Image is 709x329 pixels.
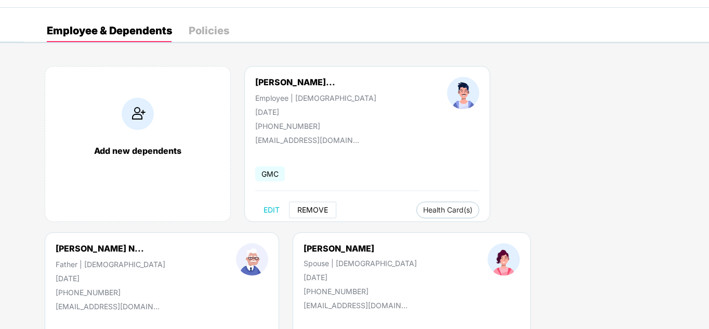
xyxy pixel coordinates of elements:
div: [PERSON_NAME]... [255,77,335,87]
div: [PHONE_NUMBER] [255,122,376,130]
div: [DATE] [56,274,165,283]
div: [EMAIL_ADDRESS][DOMAIN_NAME] [255,136,359,144]
img: profileImage [488,243,520,275]
button: Health Card(s) [416,202,479,218]
button: REMOVE [289,202,336,218]
div: Add new dependents [56,146,220,156]
div: [PERSON_NAME] N... [56,243,144,254]
div: [DATE] [304,273,417,282]
button: EDIT [255,202,288,218]
span: REMOVE [297,206,328,214]
div: [PHONE_NUMBER] [56,288,165,297]
div: Policies [189,25,229,36]
span: Health Card(s) [423,207,472,213]
div: [EMAIL_ADDRESS][DOMAIN_NAME] [304,301,408,310]
img: addIcon [122,98,154,130]
div: [DATE] [255,108,376,116]
span: GMC [255,166,285,181]
div: Employee & Dependents [47,25,172,36]
div: [EMAIL_ADDRESS][DOMAIN_NAME] [56,302,160,311]
img: profileImage [236,243,268,275]
span: EDIT [264,206,280,214]
div: Spouse | [DEMOGRAPHIC_DATA] [304,259,417,268]
img: profileImage [447,77,479,109]
div: Employee | [DEMOGRAPHIC_DATA] [255,94,376,102]
div: [PHONE_NUMBER] [304,287,417,296]
div: Father | [DEMOGRAPHIC_DATA] [56,260,165,269]
div: [PERSON_NAME] [304,243,417,254]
